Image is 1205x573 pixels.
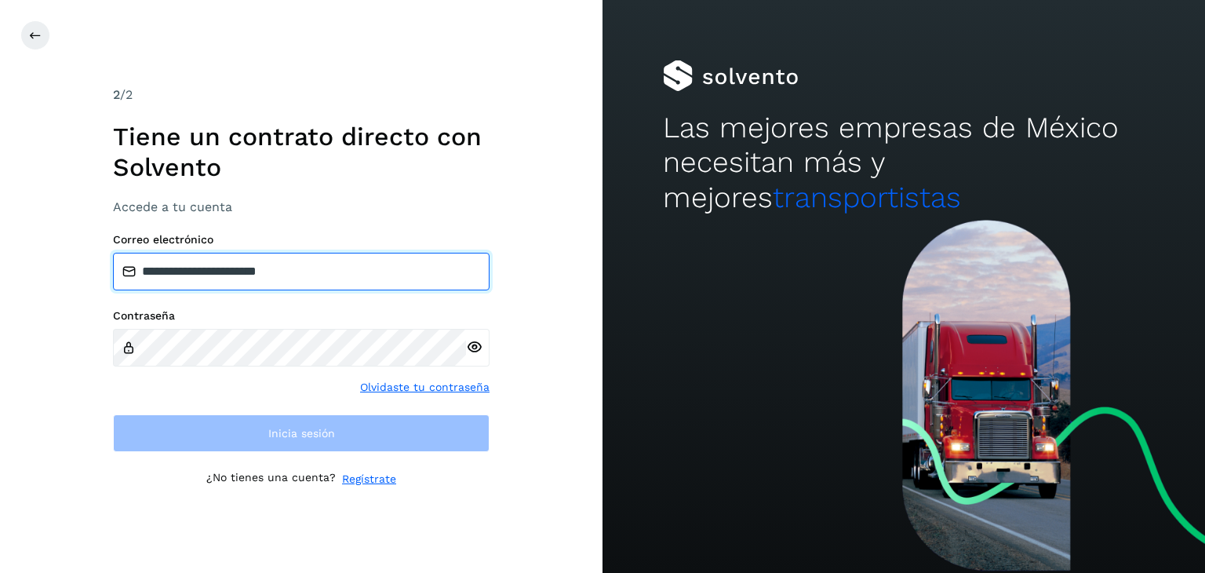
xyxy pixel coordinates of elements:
span: 2 [113,87,120,102]
h1: Tiene un contrato directo con Solvento [113,122,490,182]
a: Regístrate [342,471,396,487]
label: Correo electrónico [113,233,490,246]
h3: Accede a tu cuenta [113,199,490,214]
p: ¿No tienes una cuenta? [206,471,336,487]
button: Inicia sesión [113,414,490,452]
a: Olvidaste tu contraseña [360,379,490,396]
span: Inicia sesión [268,428,335,439]
div: /2 [113,86,490,104]
span: transportistas [773,181,961,214]
h2: Las mejores empresas de México necesitan más y mejores [663,111,1145,215]
label: Contraseña [113,309,490,323]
